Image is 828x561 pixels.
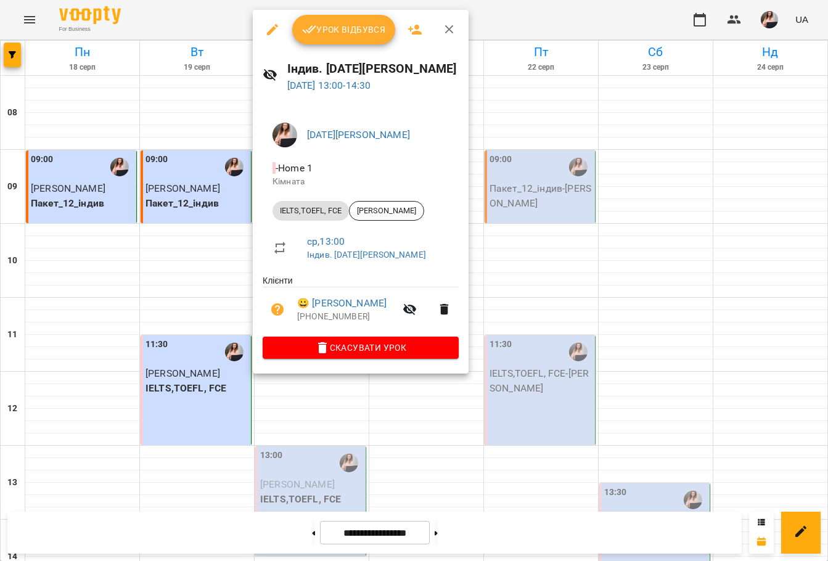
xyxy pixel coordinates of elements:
div: [PERSON_NAME] [349,201,424,221]
button: Урок відбувся [292,15,396,44]
a: 😀 [PERSON_NAME] [297,296,387,311]
p: Кімната [273,176,449,188]
span: [PERSON_NAME] [350,205,424,216]
h6: Індив. [DATE][PERSON_NAME] [287,59,459,78]
span: Урок відбувся [302,22,386,37]
span: Скасувати Урок [273,340,449,355]
a: [DATE][PERSON_NAME] [307,129,410,141]
p: [PHONE_NUMBER] [297,311,395,323]
span: IELTS,TOEFL, FCE [273,205,349,216]
a: ср , 13:00 [307,235,345,247]
span: - Home 1 [273,162,315,174]
a: [DATE] 13:00-14:30 [287,80,371,91]
button: Візит ще не сплачено. Додати оплату? [263,295,292,324]
a: Індив. [DATE][PERSON_NAME] [307,250,426,260]
img: ee17c4d82a51a8e023162b2770f32a64.jpg [273,123,297,147]
button: Скасувати Урок [263,337,459,359]
ul: Клієнти [263,274,459,336]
